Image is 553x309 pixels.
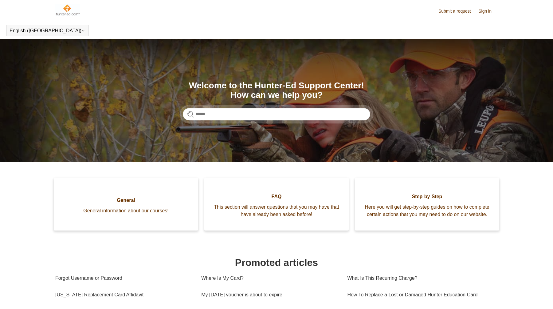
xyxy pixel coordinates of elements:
a: How To Replace a Lost or Damaged Hunter Education Card [347,287,493,303]
a: General General information about our courses! [54,178,198,231]
a: Submit a request [438,8,477,14]
a: What Is This Recurring Charge? [347,270,493,287]
h1: Promoted articles [55,255,498,270]
span: This section will answer questions that you may have that have already been asked before! [214,203,339,218]
span: General information about our courses! [63,207,189,215]
a: FAQ This section will answer questions that you may have that have already been asked before! [204,178,349,231]
input: Search [183,108,370,120]
a: Step-by-Step Here you will get step-by-step guides on how to complete certain actions that you ma... [355,178,499,231]
span: Here you will get step-by-step guides on how to complete certain actions that you may need to do ... [364,203,490,218]
a: My [DATE] voucher is about to expire [201,287,338,303]
a: Where Is My Card? [201,270,338,287]
a: Sign in [478,8,498,14]
span: Step-by-Step [364,193,490,200]
h1: Welcome to the Hunter-Ed Support Center! How can we help you? [183,81,370,100]
img: Hunter-Ed Help Center home page [55,4,80,16]
button: English ([GEOGRAPHIC_DATA]) [10,28,85,34]
a: [US_STATE] Replacement Card Affidavit [55,287,192,303]
span: FAQ [214,193,339,200]
span: General [63,197,189,204]
a: Forgot Username or Password [55,270,192,287]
